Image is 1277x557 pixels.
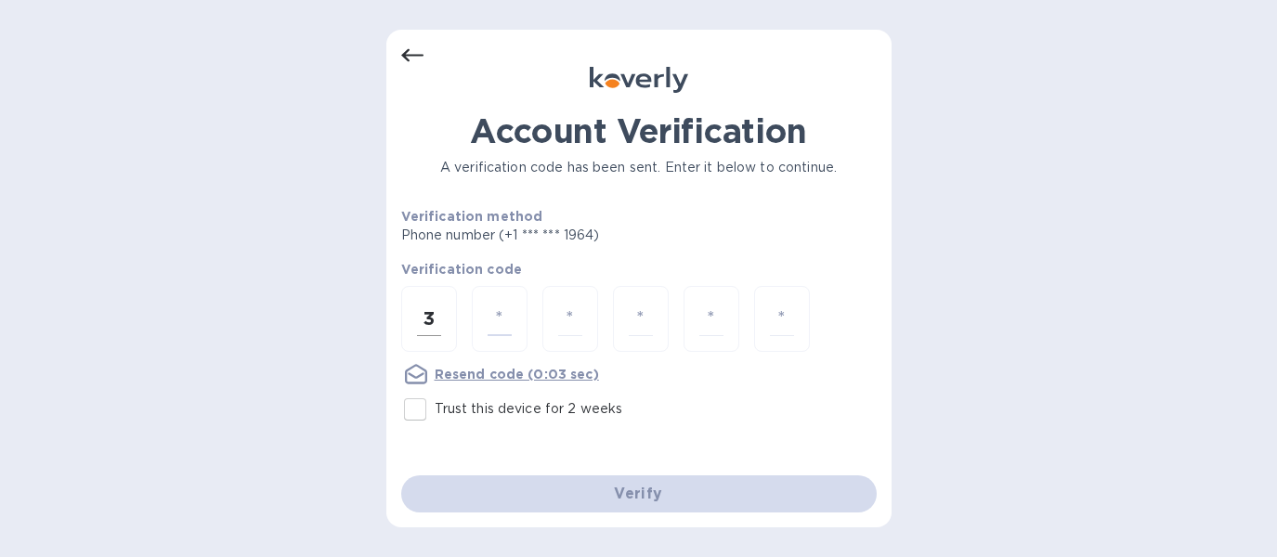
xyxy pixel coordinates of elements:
h1: Account Verification [401,111,877,150]
p: A verification code has been sent. Enter it below to continue. [401,158,877,177]
p: Phone number (+1 *** *** 1964) [401,226,742,245]
u: Resend code (0:03 sec) [435,367,599,382]
b: Verification method [401,209,543,224]
p: Verification code [401,260,877,278]
p: Trust this device for 2 weeks [435,399,623,419]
